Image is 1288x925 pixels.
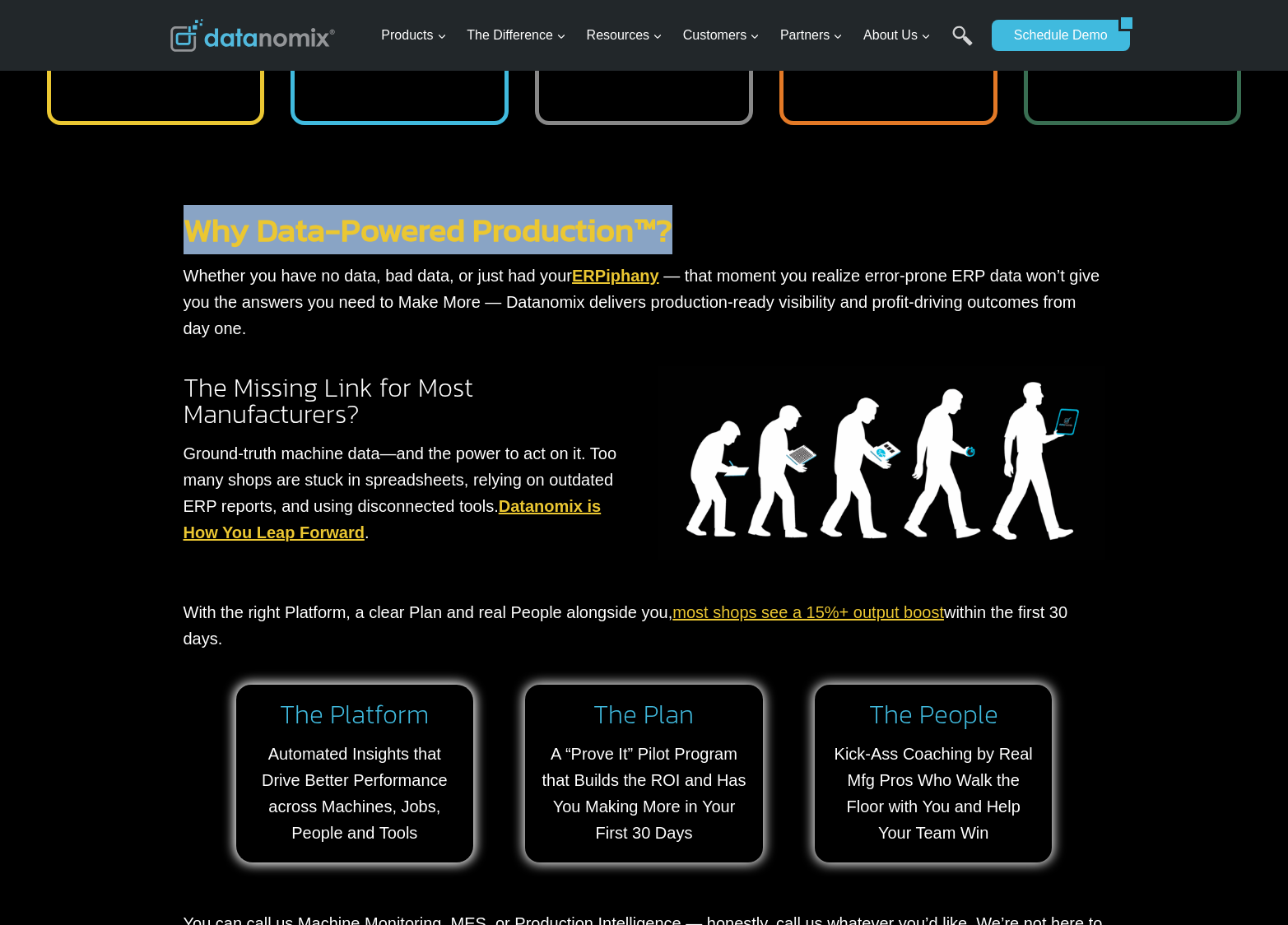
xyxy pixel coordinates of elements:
span: The Difference [467,25,566,46]
a: Why Data-Powered Production™? [184,205,672,254]
nav: Primary Navigation [374,9,983,63]
p: With the right Platform, a clear Plan and real People alongside you, within the first 30 days. [184,599,1105,652]
a: Search [952,26,973,63]
a: Schedule Demo [992,20,1118,51]
h2: The Missing Link for Most Manufacturers? [184,374,631,427]
p: Whether you have no data, bad data, or just had your — that moment you realize error-prone ERP da... [184,263,1105,342]
a: Datanomix is How You Leap Forward [184,497,602,542]
a: most shops see a 15%+ output boost [672,603,944,621]
span: Customers [683,25,760,46]
iframe: Chat Widget [1206,846,1288,925]
img: Datanomix is the missing link. [658,366,1105,560]
span: Resources [587,25,663,46]
img: Datanomix [170,19,335,52]
span: Partners [780,25,843,46]
span: About Us [863,25,931,46]
span: Products [381,25,446,46]
p: Ground-truth machine data—and the power to act on it. Too many shops are stuck in spreadsheets, r... [184,440,631,546]
a: ERPiphany [572,267,659,285]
